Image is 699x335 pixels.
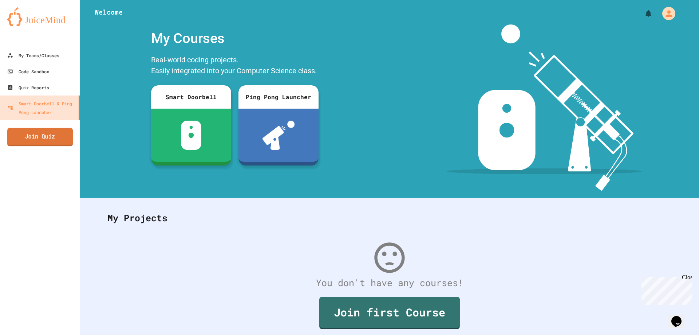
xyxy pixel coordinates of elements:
div: You don't have any courses! [100,276,679,290]
img: logo-orange.svg [7,7,73,26]
a: Join Quiz [7,128,73,146]
div: Chat with us now!Close [3,3,50,46]
img: ppl-with-ball.png [262,121,295,150]
a: Join first Course [319,297,460,329]
div: Real-world coding projects. Easily integrated into your Computer Science class. [147,52,322,80]
div: Quiz Reports [7,83,49,92]
div: My Courses [147,24,322,52]
div: My Notifications [631,7,655,20]
iframe: chat widget [639,274,692,305]
div: My Account [655,5,677,22]
div: My Teams/Classes [7,51,59,60]
div: Smart Doorbell [151,85,231,109]
img: banner-image-my-projects.png [447,24,642,191]
iframe: chat widget [668,306,692,328]
div: Ping Pong Launcher [238,85,319,109]
div: My Projects [100,204,679,232]
img: sdb-white.svg [181,121,202,150]
div: Code Sandbox [7,67,49,76]
div: Smart Doorbell & Ping Pong Launcher [7,99,76,117]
